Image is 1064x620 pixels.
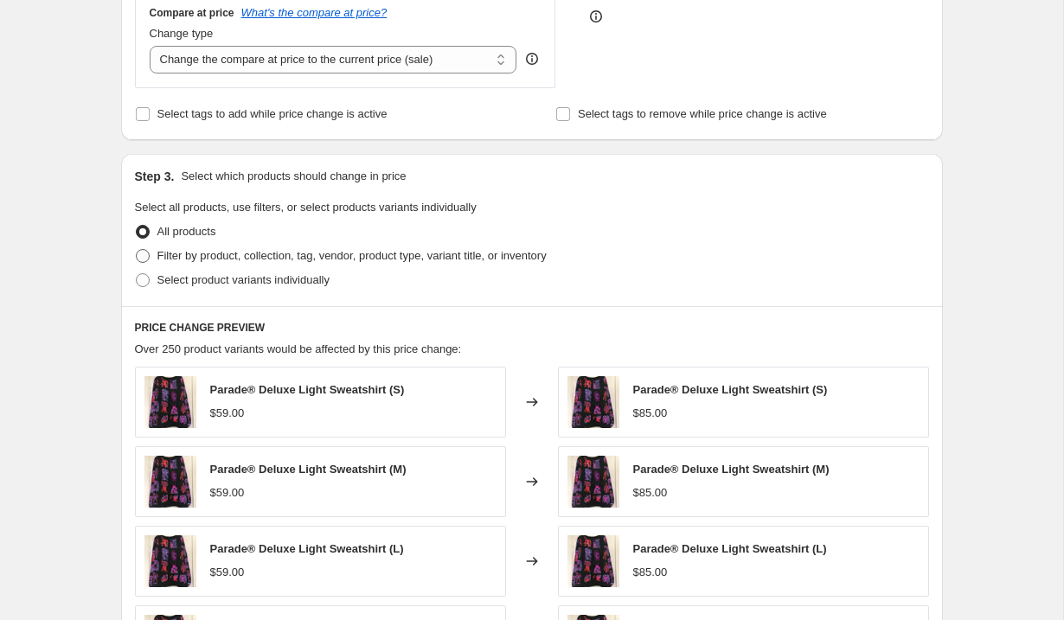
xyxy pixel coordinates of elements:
[578,107,827,120] span: Select tags to remove while price change is active
[567,535,619,587] img: parade-deluxe-light-sweatshirt-762177_80x.jpg
[567,376,619,428] img: parade-deluxe-light-sweatshirt-762177_80x.jpg
[210,405,245,422] div: $59.00
[157,249,547,262] span: Filter by product, collection, tag, vendor, product type, variant title, or inventory
[210,564,245,581] div: $59.00
[523,50,541,67] div: help
[135,342,462,355] span: Over 250 product variants would be affected by this price change:
[135,201,477,214] span: Select all products, use filters, or select products variants individually
[633,405,668,422] div: $85.00
[633,564,668,581] div: $85.00
[210,383,405,396] span: Parade® Deluxe Light Sweatshirt (S)
[633,463,830,476] span: Parade® Deluxe Light Sweatshirt (M)
[150,27,214,40] span: Change type
[150,6,234,20] h3: Compare at price
[135,321,929,335] h6: PRICE CHANGE PREVIEW
[144,456,196,508] img: parade-deluxe-light-sweatshirt-762177_80x.jpg
[157,107,388,120] span: Select tags to add while price change is active
[633,542,827,555] span: Parade® Deluxe Light Sweatshirt (L)
[210,484,245,502] div: $59.00
[241,6,388,19] button: What's the compare at price?
[157,273,330,286] span: Select product variants individually
[181,168,406,185] p: Select which products should change in price
[135,168,175,185] h2: Step 3.
[567,456,619,508] img: parade-deluxe-light-sweatshirt-762177_80x.jpg
[210,463,407,476] span: Parade® Deluxe Light Sweatshirt (M)
[210,542,404,555] span: Parade® Deluxe Light Sweatshirt (L)
[157,225,216,238] span: All products
[144,376,196,428] img: parade-deluxe-light-sweatshirt-762177_80x.jpg
[144,535,196,587] img: parade-deluxe-light-sweatshirt-762177_80x.jpg
[633,484,668,502] div: $85.00
[633,383,828,396] span: Parade® Deluxe Light Sweatshirt (S)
